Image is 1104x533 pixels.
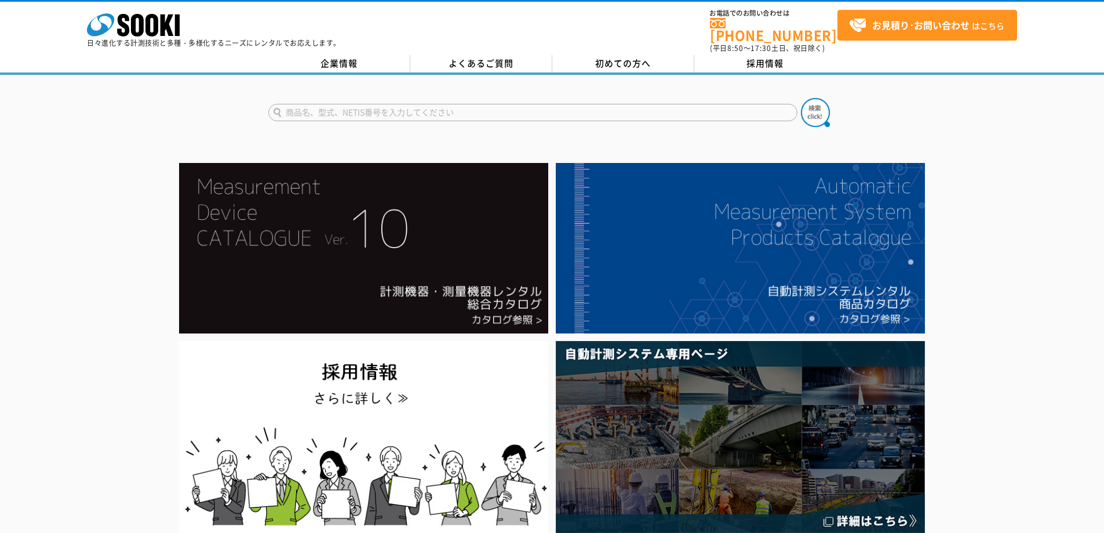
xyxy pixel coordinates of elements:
span: 8:50 [727,43,744,53]
span: はこちら [849,17,1004,34]
a: [PHONE_NUMBER] [710,18,837,42]
a: よくあるご質問 [410,55,552,72]
a: 初めての方へ [552,55,694,72]
span: (平日 ～ 土日、祝日除く) [710,43,825,53]
img: btn_search.png [801,98,830,127]
a: 採用情報 [694,55,836,72]
span: 初めての方へ [595,57,651,70]
img: 自動計測システム専用ページ [556,341,925,533]
span: お電話でのお問い合わせは [710,10,837,17]
img: 自動計測システムカタログ [556,163,925,333]
a: お見積り･お問い合わせはこちら [837,10,1017,41]
input: 商品名、型式、NETIS番号を入力してください [268,104,797,121]
img: SOOKI recruit [179,341,548,533]
p: 日々進化する計測技術と多種・多様化するニーズにレンタルでお応えします。 [87,39,341,46]
img: Catalog Ver10 [179,163,548,333]
span: 17:30 [750,43,771,53]
a: 企業情報 [268,55,410,72]
strong: お見積り･お問い合わせ [872,18,970,32]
